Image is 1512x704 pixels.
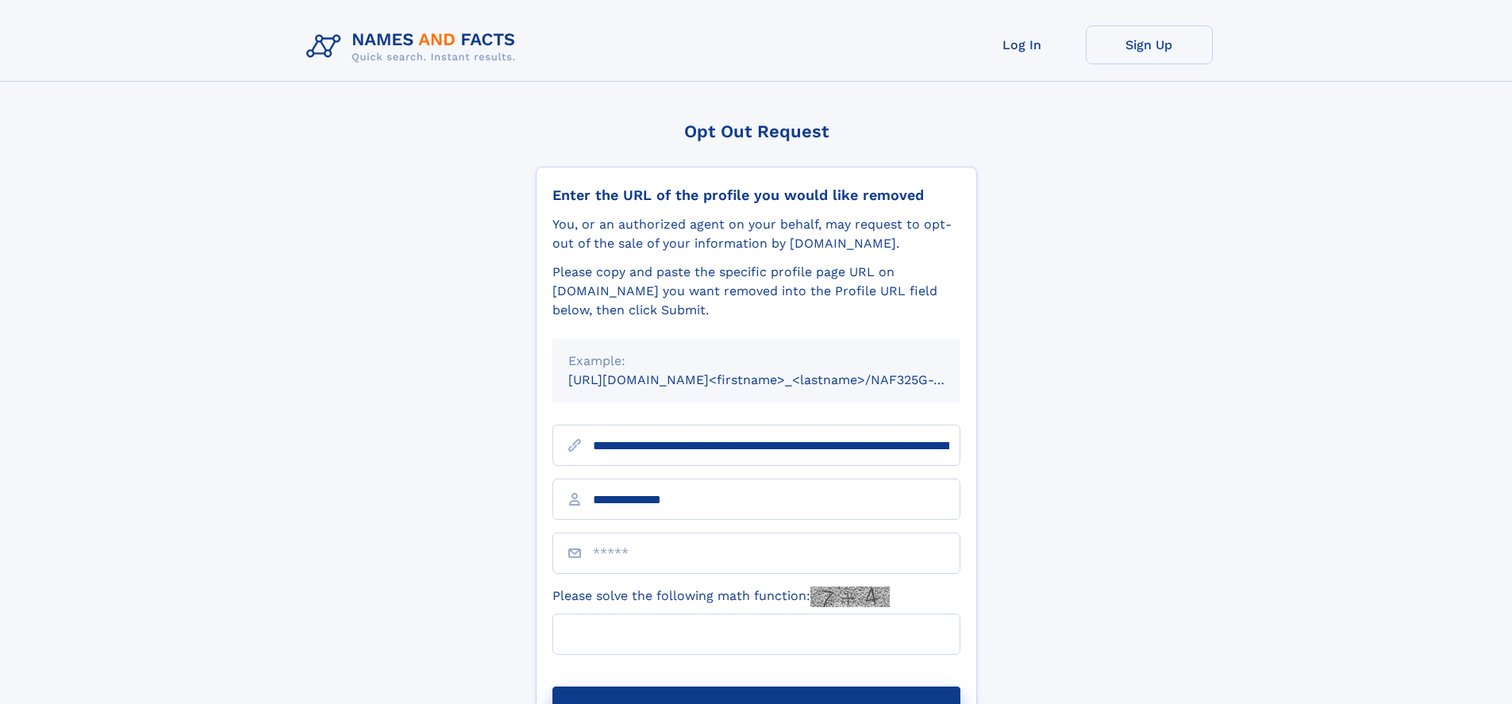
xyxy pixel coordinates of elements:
div: Enter the URL of the profile you would like removed [552,187,960,204]
small: [URL][DOMAIN_NAME]<firstname>_<lastname>/NAF325G-xxxxxxxx [568,372,991,387]
div: Example: [568,352,945,371]
label: Please solve the following math function: [552,587,890,607]
img: Logo Names and Facts [300,25,529,68]
div: You, or an authorized agent on your behalf, may request to opt-out of the sale of your informatio... [552,215,960,253]
a: Sign Up [1086,25,1213,64]
div: Please copy and paste the specific profile page URL on [DOMAIN_NAME] you want removed into the Pr... [552,263,960,320]
a: Log In [959,25,1086,64]
div: Opt Out Request [536,121,977,141]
